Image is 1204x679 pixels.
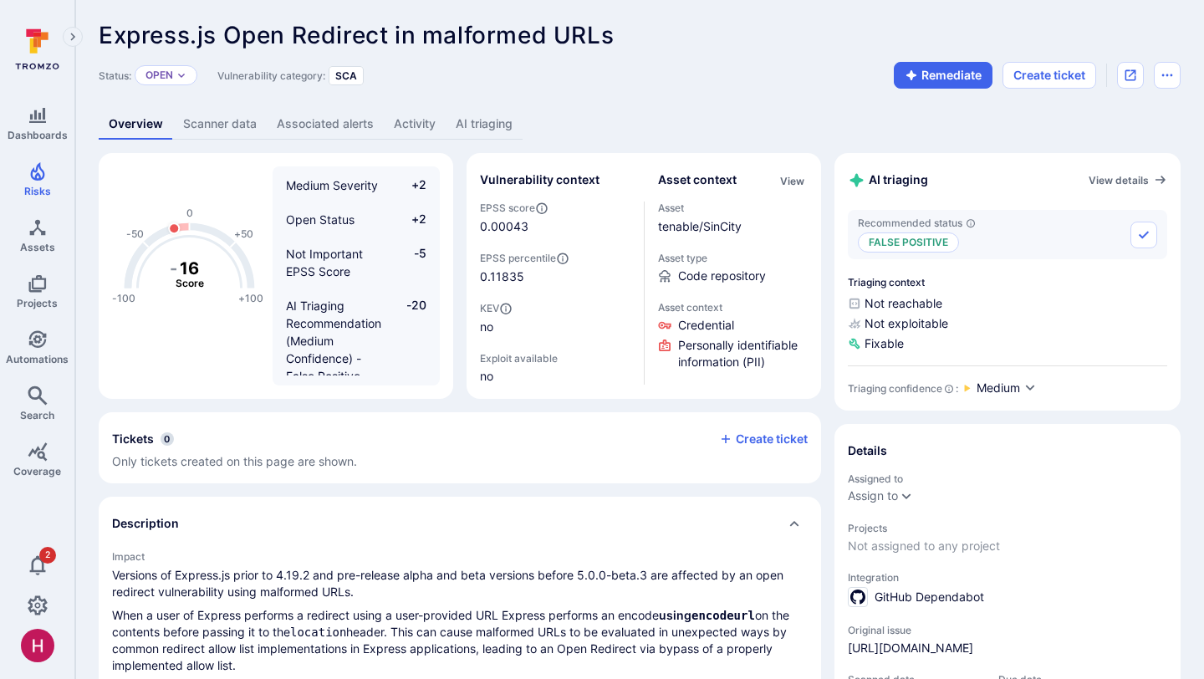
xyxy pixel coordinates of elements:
span: 0.11835 [480,268,630,285]
text: 0 [186,207,193,219]
span: Assets [20,241,55,253]
span: Integration [848,571,1167,584]
button: Medium [977,380,1037,397]
h2: Details [848,442,887,459]
p: False positive [858,232,959,253]
h2: AI triaging [848,171,928,189]
a: Activity [384,109,446,140]
tspan: - [170,258,177,278]
img: ACg8ocKzQzwPSwOZT_k9C736TfcBpCStqIZdMR9gXOhJgTaH9y_tsw=s96-c [21,629,54,662]
g: The vulnerability score is based on the parameters defined in the settings [156,258,223,290]
span: Automations [6,353,69,365]
div: Vulnerability tabs [99,109,1181,140]
span: Asset type [658,252,809,264]
span: -5 [395,245,426,280]
span: Asset context [658,301,809,314]
span: GitHub Dependabot [875,589,984,605]
button: Expand navigation menu [63,27,83,47]
span: +2 [395,211,426,228]
a: tenable/SinCity [658,219,742,233]
p: Versions of Express.js prior to 4.19.2 and pre-release alpha and beta versions before 5.0.0-beta.... [112,567,808,600]
h2: Asset context [658,171,737,188]
div: SCA [329,66,364,85]
div: Harshil Parikh [21,629,54,662]
span: Not reachable [848,295,1167,312]
button: Expand dropdown [900,489,913,503]
i: Expand navigation menu [67,30,79,44]
span: Not Important EPSS Score [286,247,363,278]
span: KEV [480,302,630,315]
button: Open [145,69,173,82]
section: tickets card [99,412,821,483]
button: Options menu [1154,62,1181,89]
span: Not assigned to any project [848,538,1167,554]
span: Dashboards [8,129,68,141]
span: Fixable [848,335,1167,352]
a: usingencodeurl [659,608,755,622]
span: Asset [658,202,809,214]
div: Collapse description [99,497,821,550]
div: Collapse [99,412,821,483]
span: Open Status [286,212,355,227]
span: Assigned to [848,472,1167,485]
span: Express.js Open Redirect in malformed URLs [99,21,614,49]
svg: AI Triaging Agent self-evaluates the confidence behind recommended status based on the depth and ... [944,384,954,394]
h3: Impact [112,550,808,563]
div: Click to view all asset context details [777,171,808,189]
span: 0.00043 [480,218,528,235]
a: [URL][DOMAIN_NAME] [848,640,973,656]
span: +2 [395,176,426,194]
span: Projects [17,297,58,309]
span: Only tickets created on this page are shown. [112,454,357,468]
a: Overview [99,109,173,140]
button: Create ticket [1002,62,1096,89]
text: Score [176,277,204,289]
span: EPSS score [480,202,630,215]
span: AI Triaging Recommendation (Medium Confidence) - False Positive [286,299,381,383]
span: Medium [977,380,1020,396]
h2: Description [112,515,179,532]
span: Risks [24,185,51,197]
a: Scanner data [173,109,267,140]
span: Search [20,409,54,421]
span: Click to view evidence [678,317,734,334]
span: Exploit available [480,352,558,365]
span: Original issue [848,624,1167,636]
a: View details [1089,173,1167,186]
tspan: 16 [180,258,199,278]
span: Coverage [13,465,61,477]
text: +50 [234,227,253,240]
span: 2 [39,547,56,564]
a: AI triaging [446,109,523,140]
button: View [777,175,808,187]
button: Expand dropdown [176,70,186,80]
div: Triaging confidence : [848,382,958,395]
span: Click to view evidence [678,337,809,370]
text: -100 [112,292,135,304]
h2: Vulnerability context [480,171,599,188]
button: Create ticket [719,431,808,447]
p: When a user of Express performs a redirect using a user-provided URL Express performs an encode o... [112,607,808,674]
div: Open original issue [1117,62,1144,89]
span: no [480,319,630,335]
span: Triaging context [848,276,1167,288]
span: Code repository [678,268,766,284]
button: Accept recommended status [1130,222,1157,248]
button: Assign to [848,489,898,503]
a: Associated alerts [267,109,384,140]
span: Medium Severity [286,178,378,192]
span: -20 [395,297,426,385]
text: -50 [126,227,144,240]
span: 0 [161,432,174,446]
span: Vulnerability category: [217,69,325,82]
svg: AI triaging agent's recommendation for vulnerability status [966,218,976,228]
span: Status: [99,69,131,82]
text: +100 [238,292,263,304]
h2: Tickets [112,431,154,447]
span: EPSS percentile [480,252,630,265]
span: no [480,368,630,385]
span: Projects [848,522,1167,534]
button: Remediate [894,62,992,89]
